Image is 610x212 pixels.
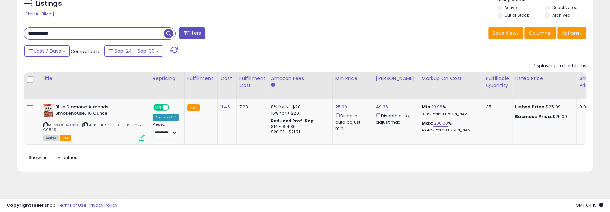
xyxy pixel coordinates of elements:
[43,104,145,140] div: ASIN:
[271,104,327,110] div: 8% for <= $20
[335,104,347,110] a: 25.09
[579,104,590,110] div: 0.00
[422,120,434,126] b: Max:
[271,129,327,135] div: $20.01 - $21.71
[42,75,147,82] div: Title
[432,104,442,110] a: 19.98
[533,63,586,69] div: Displaying 1 to 1 of 1 items
[271,75,330,82] div: Amazon Fees
[515,114,571,120] div: $25.09
[239,104,263,110] div: 7.23
[422,75,480,82] div: Markup on Cost
[220,75,234,82] div: Cost
[153,75,181,82] div: Repricing
[154,105,163,110] span: ON
[433,120,448,127] a: 200.00
[187,104,200,111] small: FBA
[43,122,144,132] span: | SKU: C0096-KE18-00210837-G0849
[576,202,603,208] span: 2025-10-8 04:15 GMT
[57,122,81,128] a: B0034KN2KS
[579,75,593,89] div: Ship Price
[486,75,509,89] div: Fulfillable Quantity
[335,112,368,131] div: Disable auto adjust min
[7,202,31,208] strong: Copyright
[179,27,205,39] button: Filters
[60,135,71,141] span: FBA
[58,202,87,208] a: Terms of Use
[515,104,571,110] div: $25.09
[271,110,327,116] div: 15% for > $20
[271,124,327,130] div: $14 - $14.86
[43,135,59,141] span: All listings currently available for purchase on Amazon
[422,120,478,133] div: %
[504,5,516,10] label: Active
[529,30,550,36] span: Columns
[153,114,179,121] div: Amazon AI *
[504,12,529,18] label: Out of Stock
[88,202,117,208] a: Privacy Policy
[515,104,546,110] b: Listed Price:
[168,105,179,110] span: OFF
[104,45,163,57] button: Sep-24 - Sep-30
[239,75,265,89] div: Fulfillment Cost
[376,75,416,82] div: [PERSON_NAME]
[187,75,215,82] div: Fulfillment
[71,48,102,55] span: Compared to:
[557,27,586,39] button: Actions
[552,12,570,18] label: Archived
[419,72,483,99] th: The percentage added to the cost of goods (COGS) that forms the calculator for Min & Max prices.
[7,202,117,209] div: seller snap | |
[55,104,138,118] b: Blue Diamond Almonds, Smokehouse, 16 Ounce
[24,45,70,57] button: Last 7 Days
[422,112,478,117] p: 9.13% Profit [PERSON_NAME]
[524,27,556,39] button: Columns
[24,11,54,17] div: Clear All Filters
[43,104,54,117] img: 51qLuhWW-PL._SL40_.jpg
[422,128,478,133] p: 46.43% Profit [PERSON_NAME]
[335,75,370,82] div: Min Price
[153,122,179,137] div: Preset:
[115,48,155,54] span: Sep-24 - Sep-30
[376,104,388,110] a: 49.36
[34,48,61,54] span: Last 7 Days
[486,104,507,110] div: 35
[29,154,77,161] span: Show: entries
[552,5,577,10] label: Deactivated
[422,104,432,110] b: Min:
[515,75,574,82] div: Listed Price
[376,112,414,125] div: Disable auto adjust max
[488,27,523,39] button: Save View
[515,113,552,120] b: Business Price:
[220,104,230,110] a: 11.46
[271,118,315,124] b: Reduced Prof. Rng.
[271,82,275,88] small: Amazon Fees.
[422,104,478,116] div: %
